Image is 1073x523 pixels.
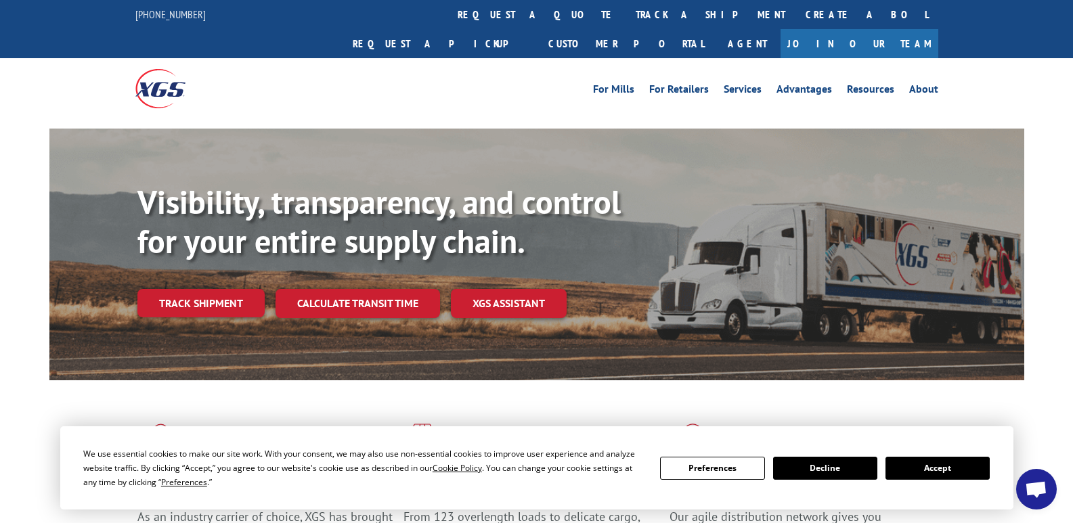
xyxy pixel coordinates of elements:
a: Advantages [776,84,832,99]
a: About [909,84,938,99]
img: xgs-icon-total-supply-chain-intelligence-red [137,424,179,459]
a: Request a pickup [343,29,538,58]
span: Preferences [161,476,207,488]
button: Preferences [660,457,764,480]
a: Resources [847,84,894,99]
button: Accept [885,457,990,480]
a: For Retailers [649,84,709,99]
a: For Mills [593,84,634,99]
a: Track shipment [137,289,265,317]
div: Cookie Consent Prompt [60,426,1013,509]
img: xgs-icon-focused-on-flooring-red [403,424,435,459]
div: Open chat [1016,469,1057,509]
div: We use essential cookies to make our site work. With your consent, we may also use non-essential ... [83,447,644,489]
button: Decline [773,457,877,480]
a: Agent [714,29,781,58]
a: Services [724,84,762,99]
a: [PHONE_NUMBER] [135,7,206,21]
b: Visibility, transparency, and control for your entire supply chain. [137,181,621,262]
a: Customer Portal [538,29,714,58]
span: Cookie Policy [433,462,482,474]
a: XGS ASSISTANT [451,289,567,318]
img: xgs-icon-flagship-distribution-model-red [670,424,716,459]
a: Join Our Team [781,29,938,58]
a: Calculate transit time [276,289,440,318]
